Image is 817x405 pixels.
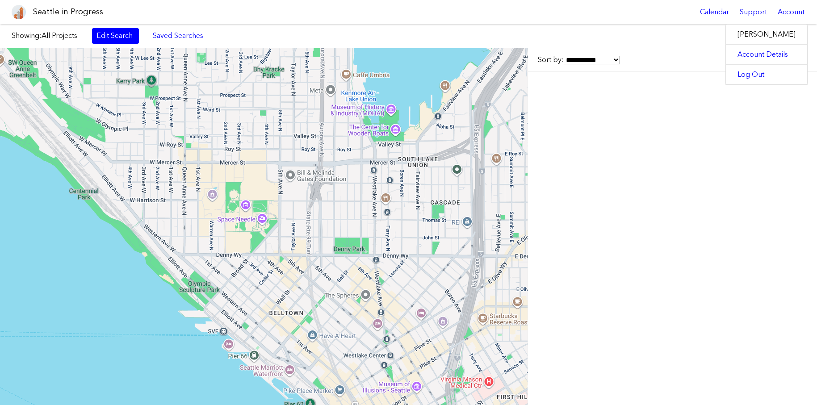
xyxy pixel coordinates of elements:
[564,56,620,64] select: Sort by:
[726,25,807,44] label: [PERSON_NAME]
[726,65,807,84] a: Log Out
[148,28,208,43] a: Saved Searches
[92,28,139,43] a: Edit Search
[42,31,77,40] span: All Projects
[33,6,103,17] h1: Seattle in Progress
[726,45,807,64] a: Account Details
[538,55,620,65] label: Sort by:
[12,5,26,19] img: favicon-96x96.png
[12,31,83,41] label: Showing:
